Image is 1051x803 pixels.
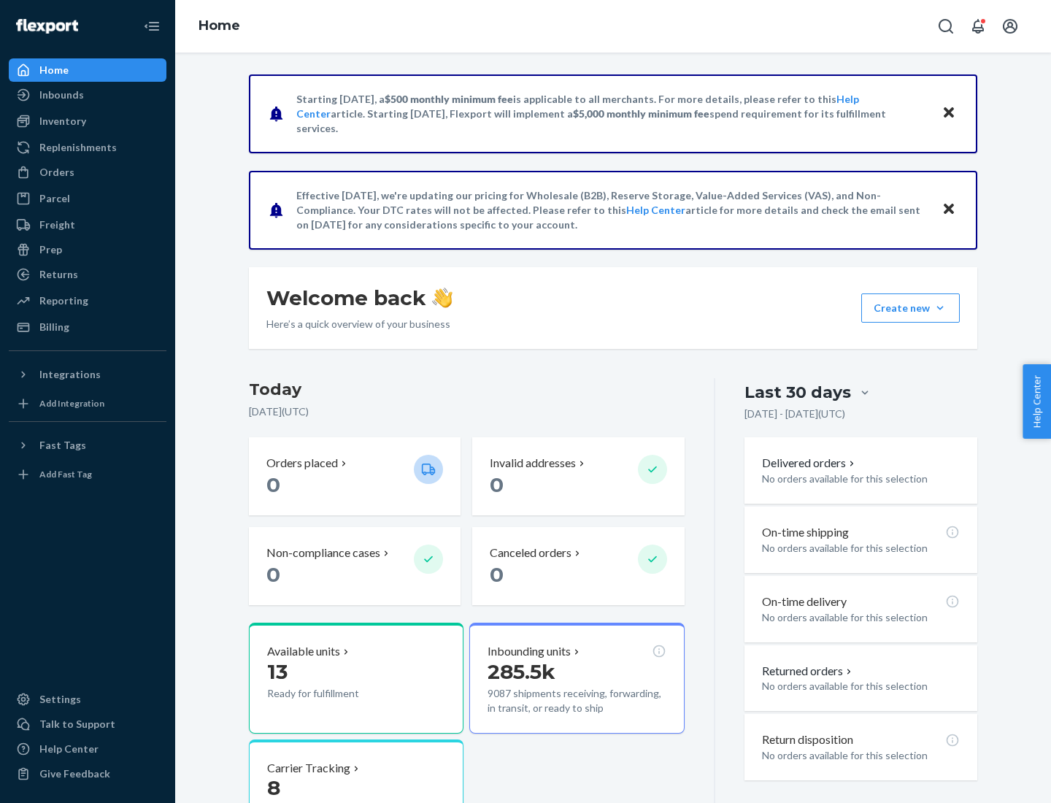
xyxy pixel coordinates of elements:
[266,472,280,497] span: 0
[861,293,960,323] button: Create new
[39,397,104,410] div: Add Integration
[249,527,461,605] button: Non-compliance cases 0
[744,407,845,421] p: [DATE] - [DATE] ( UTC )
[762,610,960,625] p: No orders available for this selection
[762,663,855,680] button: Returned orders
[39,692,81,707] div: Settings
[249,404,685,419] p: [DATE] ( UTC )
[187,5,252,47] ol: breadcrumbs
[266,562,280,587] span: 0
[249,623,463,734] button: Available units13Ready for fulfillment
[762,541,960,556] p: No orders available for this selection
[939,103,958,124] button: Close
[490,562,504,587] span: 0
[266,455,338,472] p: Orders placed
[39,267,78,282] div: Returns
[296,92,928,136] p: Starting [DATE], a is applicable to all merchants. For more details, please refer to this article...
[9,238,166,261] a: Prep
[267,659,288,684] span: 13
[39,140,117,155] div: Replenishments
[939,199,958,220] button: Close
[9,712,166,736] a: Talk to Support
[39,63,69,77] div: Home
[9,737,166,761] a: Help Center
[488,659,555,684] span: 285.5k
[266,285,453,311] h1: Welcome back
[472,437,684,515] button: Invalid addresses 0
[9,392,166,415] a: Add Integration
[490,545,571,561] p: Canceled orders
[996,12,1025,41] button: Open account menu
[249,378,685,401] h3: Today
[488,643,571,660] p: Inbounding units
[39,438,86,453] div: Fast Tags
[9,434,166,457] button: Fast Tags
[385,93,513,105] span: $500 monthly minimum fee
[267,760,350,777] p: Carrier Tracking
[39,114,86,128] div: Inventory
[137,12,166,41] button: Close Navigation
[9,213,166,237] a: Freight
[9,109,166,133] a: Inventory
[762,731,853,748] p: Return disposition
[39,766,110,781] div: Give Feedback
[472,527,684,605] button: Canceled orders 0
[267,775,280,800] span: 8
[266,545,380,561] p: Non-compliance cases
[9,363,166,386] button: Integrations
[39,165,74,180] div: Orders
[744,381,851,404] div: Last 30 days
[39,88,84,102] div: Inbounds
[762,593,847,610] p: On-time delivery
[39,717,115,731] div: Talk to Support
[9,136,166,159] a: Replenishments
[963,12,993,41] button: Open notifications
[267,686,402,701] p: Ready for fulfillment
[9,315,166,339] a: Billing
[1023,364,1051,439] button: Help Center
[9,187,166,210] a: Parcel
[39,367,101,382] div: Integrations
[762,524,849,541] p: On-time shipping
[762,455,858,472] button: Delivered orders
[39,742,99,756] div: Help Center
[9,289,166,312] a: Reporting
[488,686,666,715] p: 9087 shipments receiving, forwarding, in transit, or ready to ship
[16,19,78,34] img: Flexport logo
[432,288,453,308] img: hand-wave emoji
[9,263,166,286] a: Returns
[762,748,960,763] p: No orders available for this selection
[9,161,166,184] a: Orders
[9,83,166,107] a: Inbounds
[573,107,709,120] span: $5,000 monthly minimum fee
[249,437,461,515] button: Orders placed 0
[469,623,684,734] button: Inbounding units285.5k9087 shipments receiving, forwarding, in transit, or ready to ship
[762,679,960,693] p: No orders available for this selection
[39,191,70,206] div: Parcel
[39,218,75,232] div: Freight
[931,12,960,41] button: Open Search Box
[9,58,166,82] a: Home
[9,688,166,711] a: Settings
[296,188,928,232] p: Effective [DATE], we're updating our pricing for Wholesale (B2B), Reserve Storage, Value-Added Se...
[9,762,166,785] button: Give Feedback
[626,204,685,216] a: Help Center
[39,293,88,308] div: Reporting
[762,472,960,486] p: No orders available for this selection
[9,463,166,486] a: Add Fast Tag
[266,317,453,331] p: Here’s a quick overview of your business
[39,468,92,480] div: Add Fast Tag
[39,320,69,334] div: Billing
[39,242,62,257] div: Prep
[490,455,576,472] p: Invalid addresses
[490,472,504,497] span: 0
[267,643,340,660] p: Available units
[199,18,240,34] a: Home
